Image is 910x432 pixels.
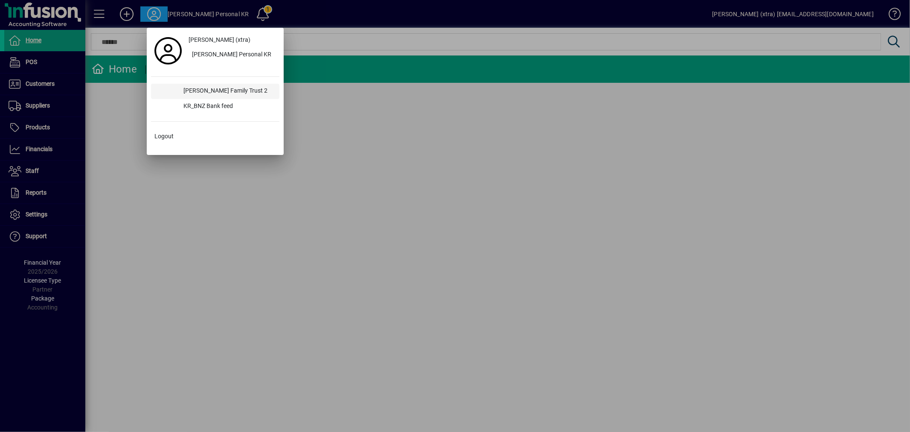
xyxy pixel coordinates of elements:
button: [PERSON_NAME] Personal KR [185,47,279,63]
div: KR_BNZ Bank feed [177,99,279,114]
button: Logout [151,128,279,144]
div: [PERSON_NAME] Family Trust 2 [177,84,279,99]
a: [PERSON_NAME] (xtra) [185,32,279,47]
span: Logout [154,132,174,141]
a: Profile [151,43,185,58]
button: [PERSON_NAME] Family Trust 2 [151,84,279,99]
button: KR_BNZ Bank feed [151,99,279,114]
span: [PERSON_NAME] (xtra) [189,35,250,44]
